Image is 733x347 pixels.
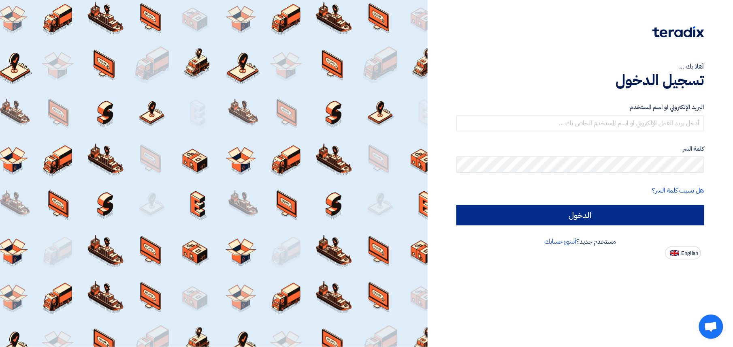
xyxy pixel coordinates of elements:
span: English [682,251,699,256]
input: الدخول [456,205,704,225]
a: Open chat [699,315,723,339]
label: كلمة السر [456,144,704,154]
div: مستخدم جديد؟ [456,237,704,246]
div: أهلا بك ... [456,62,704,71]
a: هل نسيت كلمة السر؟ [652,186,704,195]
img: Teradix logo [652,26,704,38]
button: English [665,246,701,259]
img: en-US.png [670,250,679,256]
label: البريد الإلكتروني او اسم المستخدم [456,103,704,112]
a: أنشئ حسابك [544,237,576,246]
h1: تسجيل الدخول [456,71,704,89]
input: أدخل بريد العمل الإلكتروني او اسم المستخدم الخاص بك ... [456,115,704,131]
